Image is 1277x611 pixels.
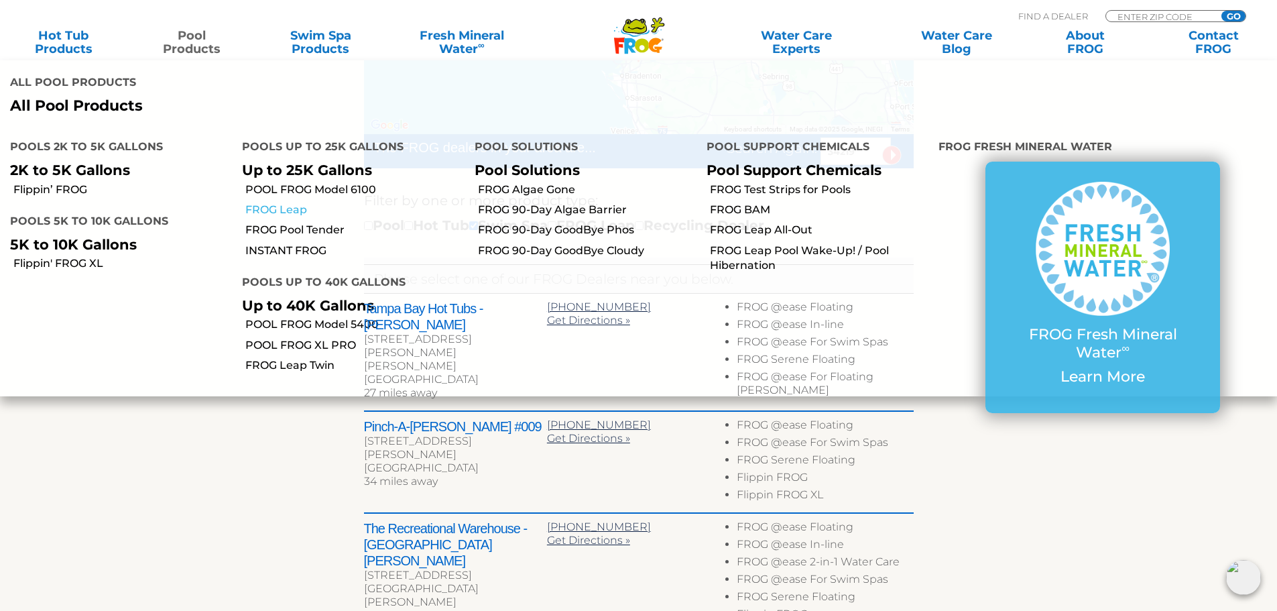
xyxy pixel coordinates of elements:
[737,370,913,401] li: FROG @ease For Floating [PERSON_NAME]
[10,135,222,162] h4: Pools 2K to 5K Gallons
[737,555,913,573] li: FROG @ease 2-in-1 Water Care
[364,569,547,582] div: [STREET_ADDRESS]
[364,461,547,475] div: [GEOGRAPHIC_DATA]
[245,243,464,258] a: INSTANT FROG
[737,590,913,608] li: FROG Serene Floating
[710,203,928,217] a: FROG BAM
[737,300,913,318] li: FROG @ease Floating
[242,135,454,162] h4: Pools up to 25K Gallons
[737,573,913,590] li: FROG @ease For Swim Spas
[364,300,547,333] h2: Tampa Bay Hot Tubs - [PERSON_NAME]
[1018,10,1088,22] p: Find A Dealer
[547,314,630,327] a: Get Directions »
[142,29,242,56] a: PoolProducts
[245,203,464,217] a: FROG Leap
[707,135,918,162] h4: Pool Support Chemicals
[245,317,464,332] a: POOL FROG Model 5400
[737,318,913,335] li: FROG @ease In-line
[364,419,547,435] h2: Pinch-A-[PERSON_NAME] #009
[1012,326,1193,362] p: FROG Fresh Mineral Water
[10,162,222,178] p: 2K to 5K Gallons
[478,203,696,217] a: FROG 90-Day Algae Barrier
[245,223,464,237] a: FROG Pool Tender
[13,182,232,197] a: Flippin’ FROG
[478,243,696,258] a: FROG 90-Day GoodBye Cloudy
[364,386,437,399] span: 27 miles away
[1164,29,1264,56] a: ContactFROG
[242,162,454,178] p: Up to 25K Gallons
[737,335,913,353] li: FROG @ease For Swim Spas
[1116,11,1207,22] input: Zip Code Form
[547,534,630,547] a: Get Directions »
[737,419,913,436] li: FROG @ease Floating
[10,236,222,253] p: 5K to 10K Gallons
[242,297,454,314] p: Up to 40K Gallons
[1035,29,1135,56] a: AboutFROG
[475,135,686,162] h4: Pool Solutions
[737,453,913,471] li: FROG Serene Floating
[547,432,630,445] a: Get Directions »
[737,353,913,370] li: FROG Serene Floating
[364,582,547,609] div: [GEOGRAPHIC_DATA][PERSON_NAME]
[364,333,547,359] div: [STREET_ADDRESS][PERSON_NAME]
[547,300,651,313] a: [PHONE_NUMBER]
[478,182,696,197] a: FROG Algae Gone
[1012,368,1193,386] p: Learn More
[478,223,696,237] a: FROG 90-Day GoodBye Phos
[737,488,913,506] li: Flippin FROG XL
[10,209,222,236] h4: Pools 5K to 10K Gallons
[1226,560,1261,595] img: openIcon
[707,162,918,178] p: Pool Support Chemicals
[364,435,547,461] div: [STREET_ADDRESS][PERSON_NAME]
[475,162,580,178] a: Pool Solutions
[906,29,1006,56] a: Water CareBlog
[737,471,913,488] li: Flippin FROG
[364,475,438,488] span: 34 miles away
[737,520,913,538] li: FROG @ease Floating
[547,520,651,533] a: [PHONE_NUMBER]
[13,29,113,56] a: Hot TubProducts
[547,419,651,431] a: [PHONE_NUMBER]
[737,538,913,555] li: FROG @ease In-line
[245,182,464,197] a: POOL FROG Model 6100
[710,182,928,197] a: FROG Test Strips for Pools
[737,436,913,453] li: FROG @ease For Swim Spas
[10,97,629,115] a: All Pool Products
[245,338,464,353] a: POOL FROG XL PRO
[13,256,232,271] a: Flippin' FROG XL
[1221,11,1245,21] input: GO
[364,359,547,386] div: [PERSON_NAME][GEOGRAPHIC_DATA]
[938,135,1267,162] h4: FROG Fresh Mineral Water
[1012,182,1193,392] a: FROG Fresh Mineral Water∞ Learn More
[242,270,454,297] h4: Pools up to 40K Gallons
[271,29,371,56] a: Swim SpaProducts
[364,520,547,569] h2: The Recreational Warehouse - [GEOGRAPHIC_DATA][PERSON_NAME]
[10,70,629,97] h4: All Pool Products
[710,223,928,237] a: FROG Leap All-Out
[715,29,877,56] a: Water CareExperts
[478,40,485,50] sup: ∞
[710,243,928,274] a: FROG Leap Pool Wake-Up! / Pool Hibernation
[245,358,464,373] a: FROG Leap Twin
[1121,341,1130,355] sup: ∞
[399,29,524,56] a: Fresh MineralWater∞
